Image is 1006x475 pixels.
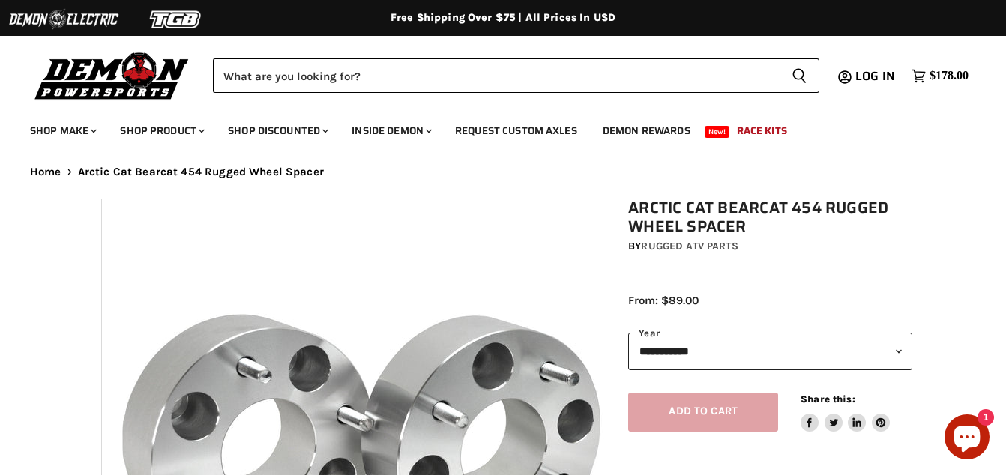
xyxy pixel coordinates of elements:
span: Log in [855,67,895,85]
a: Shop Make [19,115,106,146]
select: year [628,333,912,369]
a: Request Custom Axles [444,115,588,146]
a: Log in [849,70,904,83]
span: New! [705,126,730,138]
span: Share this: [801,393,855,405]
img: Demon Electric Logo 2 [7,5,120,34]
span: Arctic Cat Bearcat 454 Rugged Wheel Spacer [78,166,324,178]
a: $178.00 [904,65,976,87]
ul: Main menu [19,109,965,146]
a: Rugged ATV Parts [641,240,738,252]
a: Home [30,166,61,178]
a: Demon Rewards [591,115,702,146]
a: Inside Demon [340,115,441,146]
inbox-online-store-chat: Shopify online store chat [940,414,994,463]
a: Race Kits [726,115,798,146]
a: Shop Discounted [217,115,337,146]
h1: Arctic Cat Bearcat 454 Rugged Wheel Spacer [628,199,912,236]
button: Search [780,58,819,93]
img: Demon Powersports [30,49,194,102]
a: Shop Product [109,115,214,146]
img: TGB Logo 2 [120,5,232,34]
input: Search [213,58,780,93]
aside: Share this: [801,393,890,432]
span: From: $89.00 [628,294,699,307]
form: Product [213,58,819,93]
span: $178.00 [930,69,969,83]
div: by [628,238,912,255]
